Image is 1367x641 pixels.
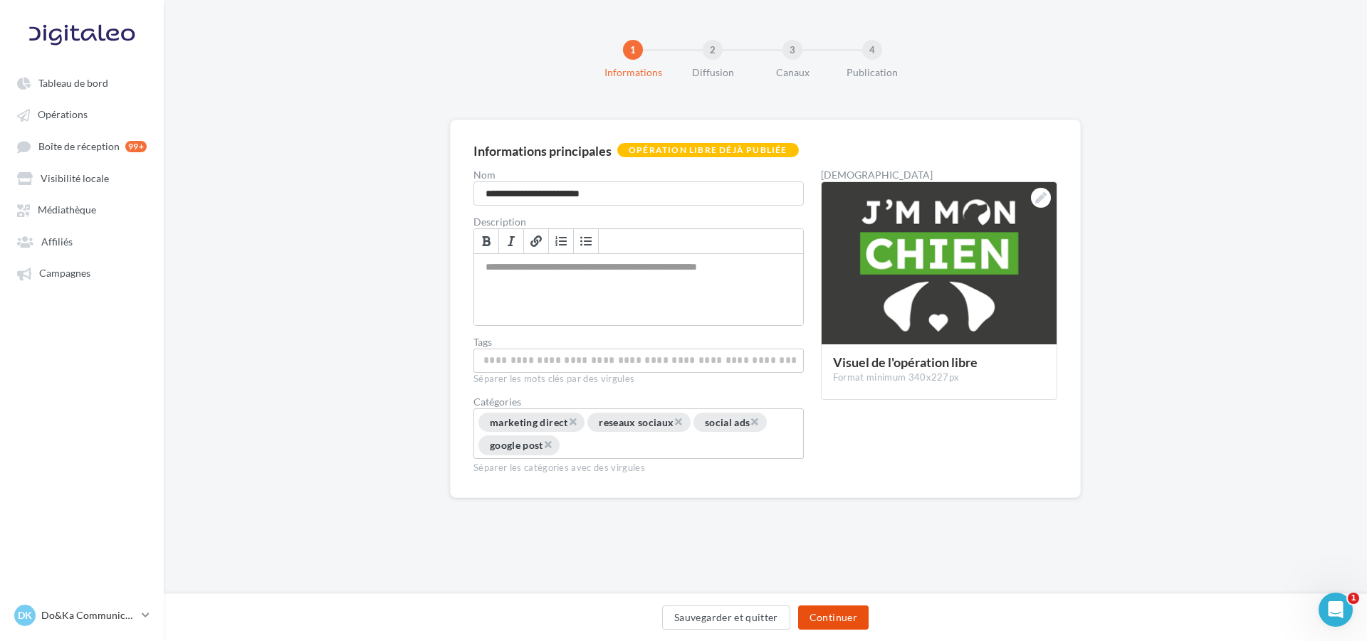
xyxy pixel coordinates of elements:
div: Choisissez une catégorie [473,408,804,459]
button: Continuer [798,605,869,630]
span: Opérations [38,109,88,121]
div: Publication [827,65,918,80]
span: google post [490,440,543,452]
span: × [543,438,552,451]
span: 1 [1348,593,1359,604]
a: Boîte de réception 99+ [9,133,155,159]
span: Tableau de bord [38,77,108,89]
div: Visuel de l'opération libre [833,356,1045,369]
span: social ads [705,416,750,428]
div: Informations [587,65,679,80]
div: Permet aux affiliés de trouver l'opération libre plus facilement [473,349,804,373]
a: Médiathèque [9,196,155,222]
span: reseaux sociaux [599,416,674,428]
input: Choisissez une catégorie [561,438,667,455]
label: Tags [473,337,804,347]
a: Italique (Ctrl+I) [499,229,524,253]
div: Catégories [473,397,804,407]
a: Affiliés [9,228,155,254]
span: × [674,415,682,428]
span: DK [18,608,32,623]
a: Campagnes [9,260,155,285]
button: Sauvegarder et quitter [662,605,790,630]
div: 2 [703,40,723,60]
div: Diffusion [667,65,758,80]
span: Médiathèque [38,204,96,216]
a: Gras (Ctrl+B) [474,229,499,253]
div: 99+ [125,141,147,152]
div: Permet de préciser les enjeux de la campagne à vos affiliés [474,254,803,325]
div: Informations principales [473,144,612,157]
a: Visibilité locale [9,165,155,191]
span: marketing direct [490,416,568,428]
div: Séparer les mots clés par des virgules [473,373,804,386]
iframe: Intercom live chat [1319,593,1353,627]
p: Do&Ka Communication [41,608,136,623]
span: Campagnes [39,267,90,280]
div: 1 [623,40,643,60]
span: Visibilité locale [41,172,109,184]
label: Nom [473,170,804,180]
div: 4 [862,40,882,60]
a: Insérer/Supprimer une liste numérotée [549,229,574,253]
a: Lien [524,229,549,253]
div: Séparer les catégories avec des virgules [473,459,804,475]
span: Affiliés [41,235,73,248]
span: Boîte de réception [38,140,120,152]
span: × [750,415,758,428]
div: 3 [782,40,802,60]
span: × [568,415,577,428]
label: Description [473,217,804,227]
input: Permet aux affiliés de trouver l'opération libre plus facilement [477,352,800,369]
div: Format minimum 340x227px [833,371,1045,384]
a: DK Do&Ka Communication [11,602,152,629]
a: Tableau de bord [9,70,155,95]
a: Insérer/Supprimer une liste à puces [574,229,599,253]
a: Opérations [9,101,155,127]
div: [DEMOGRAPHIC_DATA] [821,170,1057,180]
div: Opération libre déjà publiée [617,143,799,157]
div: Canaux [747,65,838,80]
